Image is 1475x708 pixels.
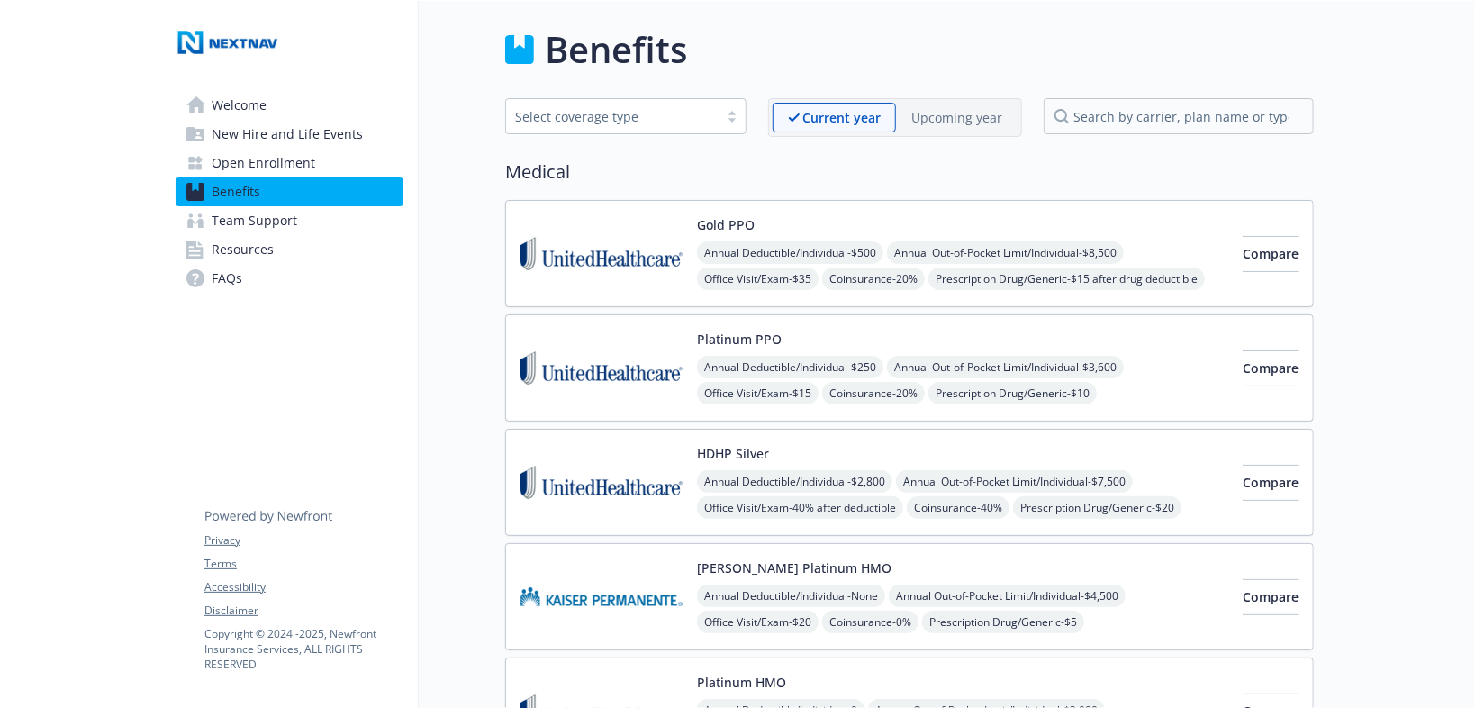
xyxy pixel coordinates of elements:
[204,626,403,672] p: Copyright © 2024 - 2025 , Newfront Insurance Services, ALL RIGHTS RESERVED
[212,264,242,293] span: FAQs
[1243,465,1299,501] button: Compare
[911,108,1002,127] p: Upcoming year
[697,470,892,493] span: Annual Deductible/Individual - $2,800
[204,532,403,549] a: Privacy
[697,585,885,607] span: Annual Deductible/Individual - None
[176,91,403,120] a: Welcome
[204,579,403,595] a: Accessibility
[896,470,1133,493] span: Annual Out-of-Pocket Limit/Individual - $7,500
[697,268,819,290] span: Office Visit/Exam - $35
[697,444,769,463] button: HDHP Silver
[1013,496,1181,519] span: Prescription Drug/Generic - $20
[176,149,403,177] a: Open Enrollment
[1243,245,1299,262] span: Compare
[545,23,687,77] h1: Benefits
[1243,588,1299,605] span: Compare
[1243,474,1299,491] span: Compare
[822,268,925,290] span: Coinsurance - 20%
[1044,98,1314,134] input: search by carrier, plan name or type
[212,235,274,264] span: Resources
[887,356,1124,378] span: Annual Out-of-Pocket Limit/Individual - $3,600
[515,107,710,126] div: Select coverage type
[505,159,1314,186] h2: Medical
[176,120,403,149] a: New Hire and Life Events
[176,264,403,293] a: FAQs
[697,558,891,577] button: [PERSON_NAME] Platinum HMO
[822,611,918,633] span: Coinsurance - 0%
[212,149,315,177] span: Open Enrollment
[907,496,1009,519] span: Coinsurance - 40%
[1243,350,1299,386] button: Compare
[697,673,786,692] button: Platinum HMO
[697,496,903,519] span: Office Visit/Exam - 40% after deductible
[212,206,297,235] span: Team Support
[697,215,755,234] button: Gold PPO
[176,206,403,235] a: Team Support
[204,556,403,572] a: Terms
[697,241,883,264] span: Annual Deductible/Individual - $500
[887,241,1124,264] span: Annual Out-of-Pocket Limit/Individual - $8,500
[928,382,1097,404] span: Prescription Drug/Generic - $10
[1243,579,1299,615] button: Compare
[889,585,1126,607] span: Annual Out-of-Pocket Limit/Individual - $4,500
[697,611,819,633] span: Office Visit/Exam - $20
[520,444,683,521] img: United Healthcare Insurance Company carrier logo
[697,356,883,378] span: Annual Deductible/Individual - $250
[212,91,267,120] span: Welcome
[520,558,683,635] img: Kaiser Permanente Insurance Company carrier logo
[697,330,782,349] button: Platinum PPO
[212,120,363,149] span: New Hire and Life Events
[212,177,260,206] span: Benefits
[1243,359,1299,377] span: Compare
[922,611,1084,633] span: Prescription Drug/Generic - $5
[176,235,403,264] a: Resources
[520,330,683,406] img: United Healthcare Insurance Company carrier logo
[176,177,403,206] a: Benefits
[928,268,1205,290] span: Prescription Drug/Generic - $15 after drug deductible
[822,382,925,404] span: Coinsurance - 20%
[697,382,819,404] span: Office Visit/Exam - $15
[520,215,683,292] img: United Healthcare Insurance Company carrier logo
[1243,236,1299,272] button: Compare
[802,108,881,127] p: Current year
[204,603,403,619] a: Disclaimer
